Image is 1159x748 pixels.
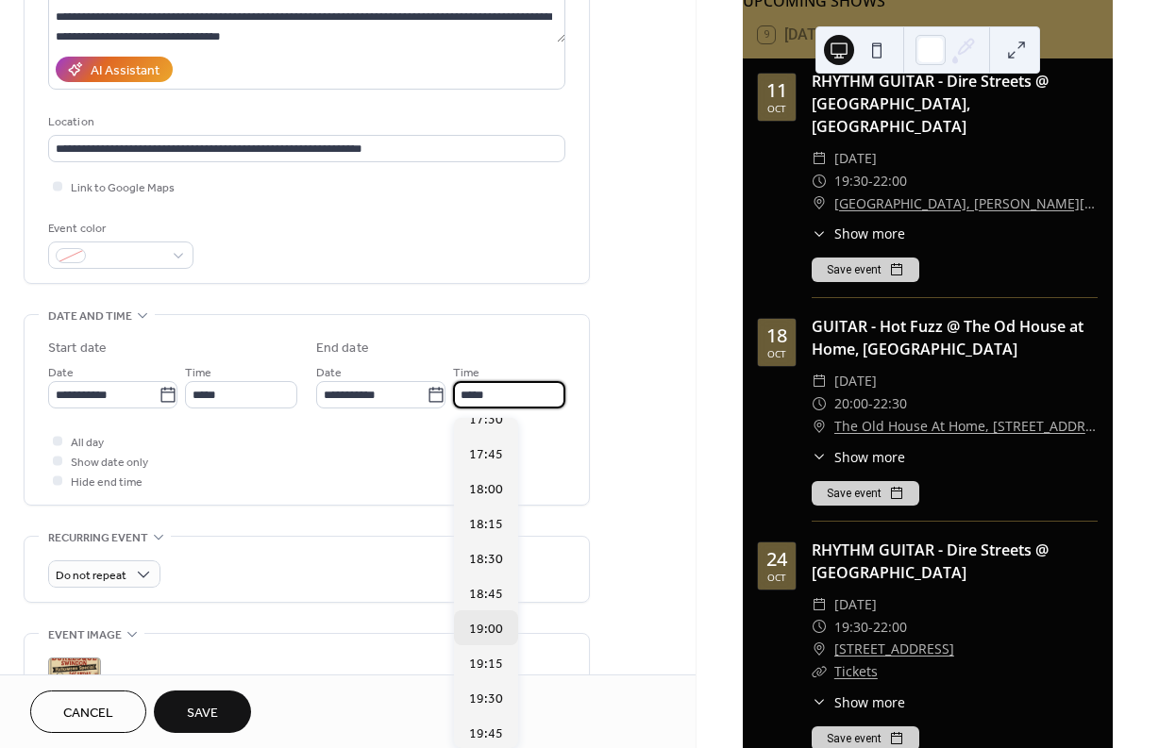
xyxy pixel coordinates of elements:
button: ​Show more [812,224,905,243]
span: Date [48,363,74,383]
span: - [868,392,873,415]
span: Show more [834,224,905,243]
div: 18 [766,326,787,345]
span: [DATE] [834,370,877,392]
div: ​ [812,692,827,712]
div: End date [316,339,369,358]
div: ​ [812,224,827,243]
div: Location [48,112,562,132]
div: ​ [812,192,827,215]
span: - [868,170,873,192]
span: 18:00 [469,480,503,500]
span: Date [316,363,342,383]
div: ​ [812,660,827,683]
div: ​ [812,370,827,392]
span: 19:45 [469,724,503,744]
a: The Old House At Home, [STREET_ADDRESS] [834,415,1098,438]
span: Show more [834,447,905,467]
span: Show more [834,692,905,712]
div: Oct [767,349,786,358]
a: Tickets [834,662,878,680]
span: 19:30 [834,616,868,639]
div: ​ [812,616,827,639]
span: 22:00 [873,170,907,192]
div: ; [48,657,101,710]
div: ​ [812,638,827,660]
span: Time [185,363,211,383]
div: ​ [812,147,827,170]
span: 18:30 [469,550,503,570]
span: 18:45 [469,585,503,605]
div: 24 [766,550,787,569]
div: ​ [812,593,827,616]
div: ​ [812,170,827,192]
div: Oct [767,573,786,582]
span: Hide end time [71,473,143,492]
div: Event color [48,219,190,239]
button: AI Assistant [56,57,173,82]
span: Do not repeat [56,565,126,587]
a: [STREET_ADDRESS] [834,638,954,660]
span: Date and time [48,307,132,326]
span: 19:00 [469,620,503,640]
span: - [868,616,873,639]
span: 19:30 [834,170,868,192]
div: Oct [767,104,786,113]
span: Recurring event [48,528,148,548]
span: Show date only [71,453,148,473]
span: Save [187,704,218,723]
a: RHYTHM GUITAR - Dire Streets @ [GEOGRAPHIC_DATA] [812,540,1049,583]
span: 17:30 [469,410,503,430]
span: [DATE] [834,147,877,170]
div: ​ [812,415,827,438]
div: Start date [48,339,107,358]
span: Cancel [63,704,113,723]
button: ​Show more [812,447,905,467]
button: ​Show more [812,692,905,712]
div: RHYTHM GUITAR - Dire Streets @ [GEOGRAPHIC_DATA], [GEOGRAPHIC_DATA] [812,70,1098,138]
button: Save [154,690,251,733]
span: 22:30 [873,392,907,415]
span: 19:30 [469,690,503,709]
div: ​ [812,392,827,415]
span: Event image [48,625,122,645]
span: 17:45 [469,445,503,465]
span: All day [71,433,104,453]
span: [DATE] [834,593,877,616]
button: Cancel [30,690,146,733]
span: Link to Google Maps [71,178,175,198]
div: ​ [812,447,827,467]
button: Save event [812,481,919,506]
span: 19:15 [469,655,503,674]
div: 11 [766,81,787,100]
a: [GEOGRAPHIC_DATA], [PERSON_NAME][STREET_ADDRESS] [834,192,1098,215]
div: GUITAR - Hot Fuzz @ The Od House at Home, [GEOGRAPHIC_DATA] [812,315,1098,360]
span: 22:00 [873,616,907,639]
span: Time [453,363,479,383]
span: 20:00 [834,392,868,415]
span: 18:15 [469,515,503,535]
div: AI Assistant [91,61,160,81]
button: Save event [812,258,919,282]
